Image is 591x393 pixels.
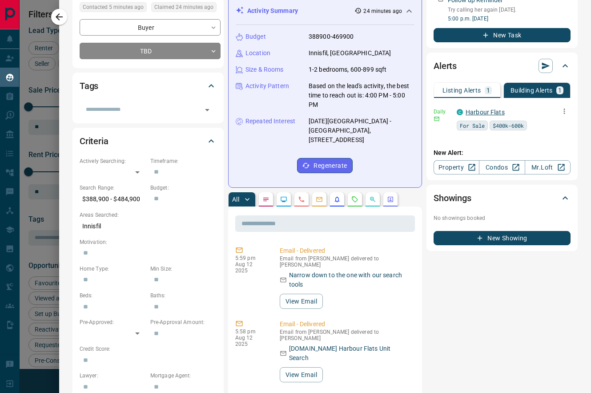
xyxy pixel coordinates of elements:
[80,292,146,300] p: Beds:
[280,320,411,329] p: Email - Delivered
[232,196,239,203] p: All
[236,3,414,19] div: Activity Summary24 minutes ago
[434,160,479,174] a: Property
[80,219,217,234] p: Innisfil
[150,184,217,192] p: Budget:
[442,87,481,93] p: Listing Alerts
[280,329,411,341] p: Email from [PERSON_NAME] delivered to [PERSON_NAME]
[83,3,144,12] span: Contacted 5 minutes ago
[80,372,146,380] p: Lawyer:
[280,255,411,268] p: Email from [PERSON_NAME] delivered to [PERSON_NAME]
[434,108,451,116] p: Daily
[457,109,463,115] div: condos.ca
[80,19,221,36] div: Buyer
[245,49,270,58] p: Location
[245,32,266,41] p: Budget
[235,328,266,335] p: 5:58 pm
[80,2,147,15] div: Tue Aug 12 2025
[309,49,391,58] p: Innisfil, [GEOGRAPHIC_DATA]
[486,87,490,93] p: 1
[434,191,471,205] h2: Showings
[245,65,284,74] p: Size & Rooms
[525,160,571,174] a: Mr.Loft
[80,134,109,148] h2: Criteria
[80,157,146,165] p: Actively Searching:
[235,261,266,274] p: Aug 12 2025
[289,271,411,289] p: Narrow down to the one with our search tools
[316,196,323,203] svg: Emails
[298,196,305,203] svg: Calls
[479,160,525,174] a: Condos
[466,109,505,116] a: Harbour Flats
[434,116,440,122] svg: Email
[511,87,553,93] p: Building Alerts
[280,246,411,255] p: Email - Delivered
[80,184,146,192] p: Search Range:
[80,75,217,97] div: Tags
[434,187,571,209] div: Showings
[245,81,289,91] p: Activity Pattern
[434,55,571,77] div: Alerts
[151,2,221,15] div: Tue Aug 12 2025
[80,130,217,152] div: Criteria
[80,265,146,273] p: Home Type:
[369,196,376,203] svg: Opportunities
[309,117,414,145] p: [DATE][GEOGRAPHIC_DATA] - [GEOGRAPHIC_DATA], [STREET_ADDRESS]
[154,3,213,12] span: Claimed 24 minutes ago
[80,345,217,353] p: Credit Score:
[235,255,266,261] p: 5:59 pm
[80,211,217,219] p: Areas Searched:
[351,196,358,203] svg: Requests
[150,157,217,165] p: Timeframe:
[280,367,323,382] button: View Email
[309,65,386,74] p: 1-2 bedrooms, 600-899 sqft
[262,196,269,203] svg: Notes
[247,6,298,16] p: Activity Summary
[280,196,287,203] svg: Lead Browsing Activity
[80,318,146,326] p: Pre-Approved:
[434,214,571,222] p: No showings booked
[363,7,402,15] p: 24 minutes ago
[309,32,354,41] p: 388900-469900
[80,238,217,246] p: Motivation:
[289,344,411,363] p: [DOMAIN_NAME] Harbour Flats Unit Search
[334,196,341,203] svg: Listing Alerts
[493,121,524,130] span: $400k-600k
[150,292,217,300] p: Baths:
[434,148,571,158] p: New Alert:
[448,6,571,14] p: Try calling her again [DATE].
[80,192,146,207] p: $388,900 - $484,900
[434,28,571,42] button: New Task
[235,335,266,347] p: Aug 12 2025
[297,158,353,173] button: Regenerate
[558,87,562,93] p: 1
[80,43,221,59] div: TBD
[80,79,98,93] h2: Tags
[150,372,217,380] p: Mortgage Agent:
[280,294,323,309] button: View Email
[434,231,571,245] button: New Showing
[150,265,217,273] p: Min Size:
[201,104,213,116] button: Open
[309,81,414,109] p: Based on the lead's activity, the best time to reach out is: 4:00 PM - 5:00 PM
[434,59,457,73] h2: Alerts
[245,117,295,126] p: Repeated Interest
[460,121,485,130] span: For Sale
[387,196,394,203] svg: Agent Actions
[150,318,217,326] p: Pre-Approval Amount:
[448,15,571,23] p: 5:00 p.m. [DATE]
